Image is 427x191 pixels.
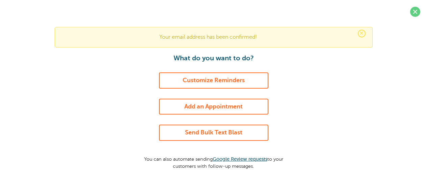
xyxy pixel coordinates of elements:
[138,151,290,169] p: You can also automate sending to your customers with follow-up messages.
[213,156,267,162] a: Google Review requests
[62,34,366,40] p: Your email address has been confirmed!
[159,125,268,141] a: Send Bulk Text Blast
[159,99,268,115] a: Add an Appointment
[358,30,366,37] span: ×
[138,54,290,62] h1: What do you want to do?
[159,72,268,89] a: Customize Reminders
